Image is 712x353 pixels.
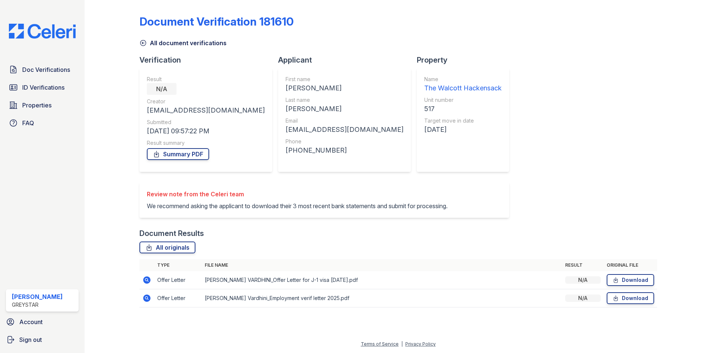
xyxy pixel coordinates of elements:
[147,139,265,147] div: Result summary
[202,259,562,271] th: File name
[3,24,82,39] img: CE_Logo_Blue-a8612792a0a2168367f1c8372b55b34899dd931a85d93a1a3d3e32e68fde9ad4.png
[424,76,502,93] a: Name The Walcott Hackensack
[19,335,42,344] span: Sign out
[22,83,65,92] span: ID Verifications
[147,119,265,126] div: Submitted
[286,117,403,124] div: Email
[424,104,502,114] div: 517
[424,76,502,83] div: Name
[286,145,403,156] div: [PHONE_NUMBER]
[147,105,265,116] div: [EMAIL_ADDRESS][DOMAIN_NAME]
[286,124,403,135] div: [EMAIL_ADDRESS][DOMAIN_NAME]
[278,55,417,65] div: Applicant
[6,116,79,130] a: FAQ
[139,55,278,65] div: Verification
[424,124,502,135] div: [DATE]
[3,332,82,347] a: Sign out
[147,190,448,199] div: Review note from the Celeri team
[12,292,63,301] div: [PERSON_NAME]
[154,289,202,307] td: Offer Letter
[424,117,502,124] div: Target move in date
[12,301,63,309] div: Greystar
[417,55,515,65] div: Property
[286,76,403,83] div: First name
[604,259,657,271] th: Original file
[3,314,82,329] a: Account
[22,119,34,127] span: FAQ
[139,15,294,28] div: Document Verification 181610
[139,228,204,239] div: Document Results
[147,76,265,83] div: Result
[6,80,79,95] a: ID Verifications
[286,104,403,114] div: [PERSON_NAME]
[139,39,227,47] a: All document verifications
[22,101,52,110] span: Properties
[286,138,403,145] div: Phone
[361,341,399,347] a: Terms of Service
[565,276,601,284] div: N/A
[562,259,604,271] th: Result
[202,271,562,289] td: [PERSON_NAME] VARDHINI_Offer Letter for J-1 visa [DATE].pdf
[405,341,436,347] a: Privacy Policy
[6,98,79,113] a: Properties
[154,259,202,271] th: Type
[22,65,70,74] span: Doc Verifications
[139,242,195,253] a: All originals
[286,96,403,104] div: Last name
[424,83,502,93] div: The Walcott Hackensack
[19,317,43,326] span: Account
[147,202,448,210] p: We recommend asking the applicant to download their 3 most recent bank statements and submit for ...
[565,294,601,302] div: N/A
[607,292,654,304] a: Download
[6,62,79,77] a: Doc Verifications
[401,341,403,347] div: |
[147,83,177,95] div: N/A
[607,274,654,286] a: Download
[147,148,209,160] a: Summary PDF
[424,96,502,104] div: Unit number
[154,271,202,289] td: Offer Letter
[286,83,403,93] div: [PERSON_NAME]
[202,289,562,307] td: [PERSON_NAME] Vardhini_Employment verif letter 2025.pdf
[147,98,265,105] div: Creator
[147,126,265,136] div: [DATE] 09:57:22 PM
